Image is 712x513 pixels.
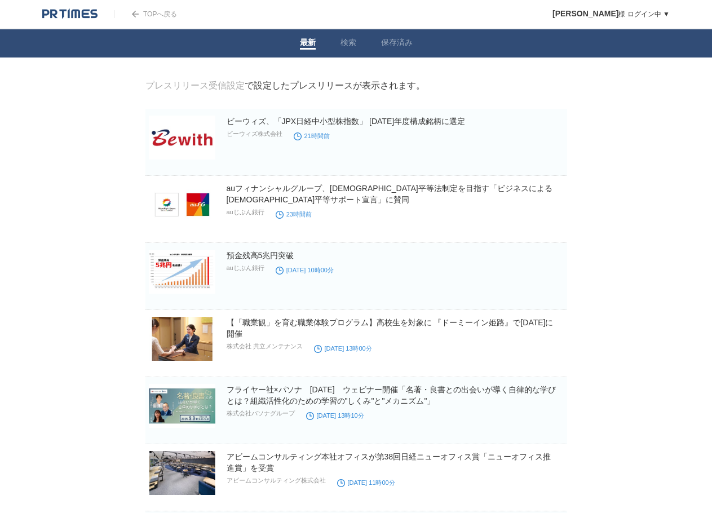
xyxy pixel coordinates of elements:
a: 検索 [340,38,356,50]
time: [DATE] 10時00分 [276,267,334,273]
span: [PERSON_NAME] [552,9,618,18]
a: プレスリリース受信設定 [145,81,245,90]
p: 株式会社パソナグループ [227,409,295,418]
a: auフィナンシャルグループ、[DEMOGRAPHIC_DATA]平等法制定を目指す「ビジネスによる[DEMOGRAPHIC_DATA]平等サポート宣言」に賛同 [227,184,552,204]
p: ビーウィズ株式会社 [227,130,282,138]
a: ビーウィズ、「JPX日経中小型株指数」 [DATE]年度構成銘柄に選定 [227,117,466,126]
p: auじぶん銀行 [227,264,264,272]
a: TOPへ戻る [114,10,177,18]
img: 預金残高5兆円突破 [149,250,215,294]
a: 最新 [300,38,316,50]
time: 23時間前 [276,211,312,218]
a: [PERSON_NAME]様 ログイン中 ▼ [552,10,670,18]
img: 【「職業観」を育む職業体験プログラム】高校生を対象に 『ドーミーイン姫路』で8月18日に開催 [149,317,215,361]
a: フライヤー社×パソナ [DATE] ウェビナー開催「名著・良書との出会いが導く自律的な学びとは？組織活性化のための学習の"しくみ"と"メカニズム"」 [227,385,556,405]
img: フライヤー社×パソナ 9月9日 ウェビナー開催「名著・良書との出会いが導く自律的な学びとは？組織活性化のための学習の"しくみ"と"メカニズム"」 [149,384,215,428]
a: 【「職業観」を育む職業体験プログラム】高校生を対象に 『ドーミーイン姫路』で[DATE]に開催 [227,318,554,338]
a: 預金残高5兆円突破 [227,251,294,260]
time: [DATE] 11時00分 [337,479,395,486]
p: 株式会社 共立メンテナンス [227,342,303,351]
img: arrow.png [132,11,139,17]
time: 21時間前 [294,132,330,139]
a: 保存済み [381,38,413,50]
img: auフィナンシャルグループ、LGBT平等法制定を目指す「ビジネスによるLGBT平等サポート宣言」に賛同 [149,183,215,227]
time: [DATE] 13時10分 [306,412,364,419]
time: [DATE] 13時00分 [314,345,372,352]
img: logo.png [42,8,98,20]
p: アビームコンサルティング株式会社 [227,476,326,485]
p: auじぶん銀行 [227,208,264,216]
img: アビームコンサルティング本社オフィスが第38回日経ニューオフィス賞「ニューオフィス推進賞」を受賞 [149,451,215,495]
img: ビーウィズ、「JPX日経中小型株指数」 2025年度構成銘柄に選定 [149,116,215,160]
div: で設定したプレスリリースが表示されます。 [145,80,425,92]
a: アビームコンサルティング本社オフィスが第38回日経ニューオフィス賞「ニューオフィス推進賞」を受賞 [227,452,551,472]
